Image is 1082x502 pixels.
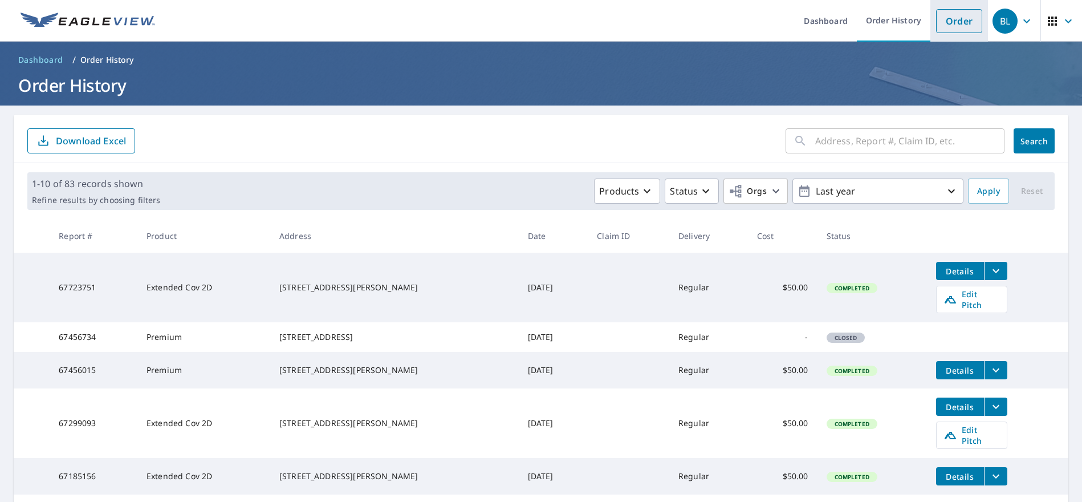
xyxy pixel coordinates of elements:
button: detailsBtn-67299093 [936,398,984,416]
td: [DATE] [519,322,588,352]
p: Products [599,184,639,198]
button: Orgs [723,179,788,204]
span: Closed [828,334,864,342]
td: Premium [137,352,270,388]
td: [DATE] [519,253,588,322]
span: Details [943,471,977,482]
a: Dashboard [14,51,68,69]
td: Premium [137,322,270,352]
td: Regular [669,253,748,322]
td: Regular [669,388,748,458]
th: Delivery [669,219,748,253]
button: filesDropdownBtn-67299093 [984,398,1007,416]
span: Dashboard [18,54,63,66]
th: Cost [748,219,817,253]
button: Products [594,179,660,204]
p: Refine results by choosing filters [32,195,160,205]
td: [DATE] [519,352,588,388]
span: Orgs [729,184,767,199]
p: 1-10 of 83 records shown [32,177,160,191]
input: Address, Report #, Claim ID, etc. [815,125,1004,157]
button: Apply [968,179,1009,204]
img: EV Logo [21,13,155,30]
button: detailsBtn-67185156 [936,467,984,485]
a: Edit Pitch [936,286,1007,313]
nav: breadcrumb [14,51,1068,69]
span: Completed [828,367,876,375]
span: Details [943,402,977,412]
button: Last year [792,179,963,204]
button: filesDropdownBtn-67723751 [984,262,1007,280]
td: 67456734 [50,322,137,352]
div: [STREET_ADDRESS] [279,331,510,343]
button: Download Excel [27,128,135,153]
button: filesDropdownBtn-67185156 [984,467,1007,485]
th: Product [137,219,270,253]
h1: Order History [14,74,1068,97]
th: Claim ID [588,219,669,253]
td: Regular [669,352,748,388]
div: [STREET_ADDRESS][PERSON_NAME] [279,471,510,482]
td: 67456015 [50,352,137,388]
div: [STREET_ADDRESS][PERSON_NAME] [279,418,510,429]
td: $50.00 [748,458,817,495]
td: $50.00 [748,388,817,458]
th: Status [817,219,927,253]
td: Extended Cov 2D [137,388,270,458]
button: filesDropdownBtn-67456015 [984,361,1007,379]
p: Order History [80,54,134,66]
p: Download Excel [56,135,126,147]
button: Search [1014,128,1055,153]
span: Apply [977,184,1000,199]
p: Status [670,184,698,198]
td: 67299093 [50,388,137,458]
td: 67723751 [50,253,137,322]
button: detailsBtn-67723751 [936,262,984,280]
span: Completed [828,420,876,428]
td: $50.00 [748,352,817,388]
td: Regular [669,458,748,495]
span: Details [943,266,977,277]
span: Edit Pitch [943,424,1000,446]
td: Extended Cov 2D [137,253,270,322]
span: Edit Pitch [943,289,1000,310]
p: Last year [811,181,945,201]
span: Details [943,365,977,376]
th: Report # [50,219,137,253]
button: Status [665,179,719,204]
td: [DATE] [519,388,588,458]
span: Completed [828,473,876,481]
td: Extended Cov 2D [137,458,270,495]
a: Order [936,9,982,33]
th: Address [270,219,519,253]
span: Search [1023,136,1046,147]
td: Regular [669,322,748,352]
td: $50.00 [748,253,817,322]
td: 67185156 [50,458,137,495]
div: [STREET_ADDRESS][PERSON_NAME] [279,365,510,376]
span: Completed [828,284,876,292]
th: Date [519,219,588,253]
a: Edit Pitch [936,422,1007,449]
div: BL [992,9,1018,34]
td: - [748,322,817,352]
button: detailsBtn-67456015 [936,361,984,379]
td: [DATE] [519,458,588,495]
div: [STREET_ADDRESS][PERSON_NAME] [279,282,510,293]
li: / [72,53,76,67]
